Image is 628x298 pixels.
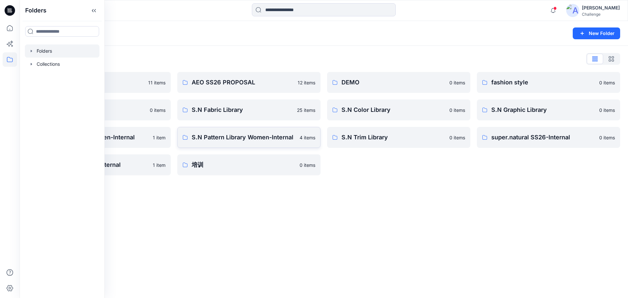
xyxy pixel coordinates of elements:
a: 培训0 items [177,154,321,175]
a: S.N Pattern Library Women-Internal4 items [177,127,321,148]
p: 1 item [153,134,166,141]
p: 0 items [449,107,465,114]
a: super.natural SS26-Internal0 items [477,127,620,148]
p: 25 items [297,107,315,114]
img: avatar [566,4,579,17]
p: 0 items [599,79,615,86]
p: 4 items [300,134,315,141]
p: 0 items [599,134,615,141]
p: DEMO [341,78,445,87]
p: 0 items [449,79,465,86]
p: AEO SS26 PROPOSAL [192,78,294,87]
p: 0 items [150,107,166,114]
p: S.N Trim Library [341,133,445,142]
a: fashion style0 items [477,72,620,93]
p: S.N Pattern Library Women-Internal [192,133,296,142]
a: AEO SS26 PROPOSAL12 items [177,72,321,93]
p: fashion style [491,78,595,87]
p: S.N Fabric Library [192,105,293,114]
div: [PERSON_NAME] [582,4,620,12]
a: S.N Trim Library0 items [327,127,470,148]
p: S.N Graphic Library [491,105,595,114]
a: S.N Color Library0 items [327,99,470,120]
p: S.N Color Library [341,105,445,114]
p: 0 items [599,107,615,114]
p: 12 items [298,79,315,86]
div: Challenge [582,12,620,17]
p: 1 item [153,162,166,168]
p: 11 items [148,79,166,86]
button: New Folder [573,27,620,39]
a: DEMO0 items [327,72,470,93]
p: 0 items [449,134,465,141]
p: 0 items [300,162,315,168]
p: 培训 [192,160,296,169]
a: S.N Fabric Library25 items [177,99,321,120]
p: super.natural SS26-Internal [491,133,595,142]
a: S.N Graphic Library0 items [477,99,620,120]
